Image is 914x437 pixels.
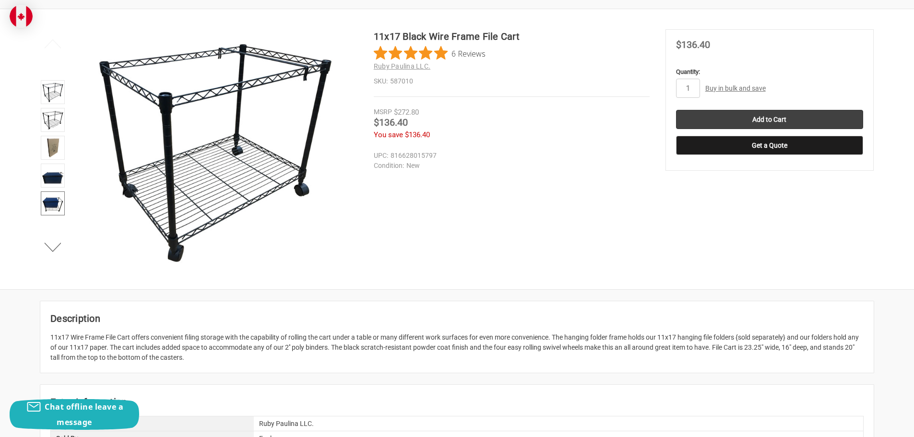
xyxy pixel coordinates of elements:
div: Brand: [51,416,254,431]
span: $136.40 [676,39,710,50]
button: Previous [38,34,68,53]
dt: UPC: [374,151,388,161]
a: Buy in bulk and save [705,84,766,92]
img: 11x17 Black Wire Frame File Cart [42,165,63,186]
div: MSRP [374,107,392,117]
dd: 816628015797 [374,151,645,161]
a: Ruby Paulina LLC. [374,62,430,70]
img: duty and tax information for Canada [10,5,33,28]
span: $136.40 [374,117,408,128]
img: 11x17 Black Wire Frame File Cart [95,29,335,269]
img: 11x17 Black Rolling File Cart [42,137,63,158]
span: 6 Reviews [451,46,486,60]
span: $272.80 [394,108,419,117]
span: $136.40 [405,130,430,139]
span: You save [374,130,403,139]
h1: 11x17 Black Wire Frame File Cart [374,29,650,44]
span: Chat offline leave a message [45,402,123,427]
div: 11x17 Wire Frame File Cart offers convenient filing storage with the capability of rolling the ca... [50,332,864,363]
h2: Extra Information [50,395,864,409]
button: Next [38,237,68,257]
dd: New [374,161,645,171]
button: Chat offline leave a message [10,399,139,430]
dt: SKU: [374,76,388,86]
img: 11x17 Black Wire Frame File Cart [42,82,63,103]
div: Ruby Paulina LLC. [254,416,863,431]
button: Rated 4.8 out of 5 stars from 6 reviews. Jump to reviews. [374,46,486,60]
dd: 587010 [374,76,650,86]
img: 11x17 Black Wire Frame File Cart [42,109,63,130]
h2: Description [50,311,864,326]
input: Add to Cart [676,110,863,129]
button: Get a Quote [676,136,863,155]
label: Quantity: [676,67,863,77]
dt: Condition: [374,161,404,171]
img: 11x17 Black Wire Frame File Cart [42,193,63,214]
